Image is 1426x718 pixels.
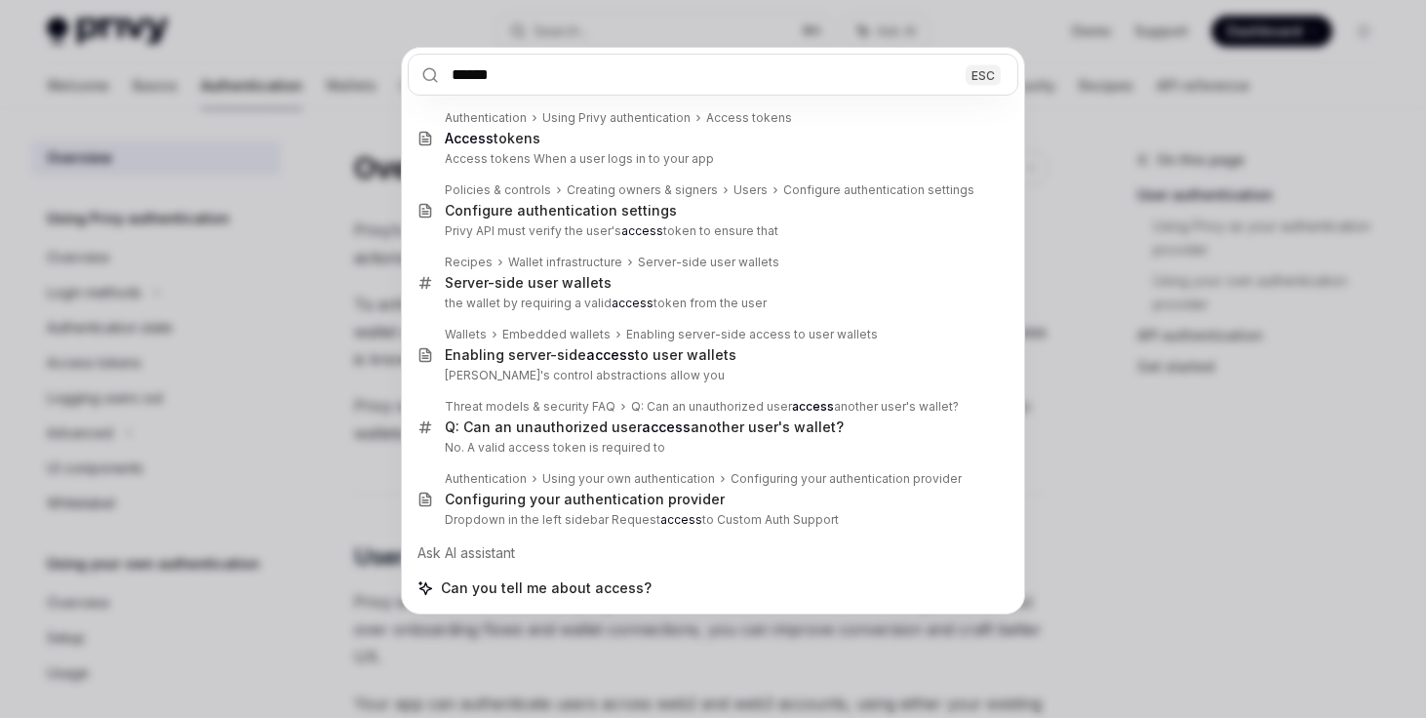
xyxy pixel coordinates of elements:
div: Enabling server-side to user wallets [445,346,736,364]
div: Creating owners & signers [567,182,718,198]
div: Recipes [445,255,493,270]
div: Wallet infrastructure [508,255,622,270]
div: Authentication [445,110,527,126]
div: Q: Can an unauthorized user another user's wallet? [445,419,844,436]
div: tokens [445,130,540,147]
p: [PERSON_NAME]'s control abstractions allow you [445,368,977,383]
div: Access tokens [706,110,792,126]
b: Access [445,130,494,146]
div: Users [733,182,768,198]
b: access [642,419,691,435]
p: Access tokens When a user logs in to your app [445,151,977,167]
div: Q: Can an unauthorized user another user's wallet? [631,399,959,415]
div: Ask AI assistant [408,536,1018,571]
b: access [792,399,834,414]
b: access [612,296,654,310]
div: Using Privy authentication [542,110,691,126]
b: access [586,346,635,363]
div: Using your own authentication [542,471,715,487]
p: No. A valid access token is required to [445,440,977,456]
div: Policies & controls [445,182,551,198]
div: Configure authentication settings [783,182,974,198]
div: Configuring your authentication provider [731,471,962,487]
b: access [660,512,702,527]
div: Enabling server-side access to user wallets [626,327,878,342]
div: ESC [966,64,1001,85]
div: Authentication [445,471,527,487]
div: Embedded wallets [502,327,611,342]
p: Dropdown in the left sidebar Request to Custom Auth Support [445,512,977,528]
span: Can you tell me about access? [441,578,652,598]
div: Server-side user wallets [445,274,612,292]
div: Configure authentication settings [445,202,677,219]
p: the wallet by requiring a valid token from the user [445,296,977,311]
div: Wallets [445,327,487,342]
p: Privy API must verify the user's token to ensure that [445,223,977,239]
div: Configuring your authentication provider [445,491,725,508]
div: Server-side user wallets [638,255,779,270]
div: Threat models & security FAQ [445,399,615,415]
b: access [621,223,663,238]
